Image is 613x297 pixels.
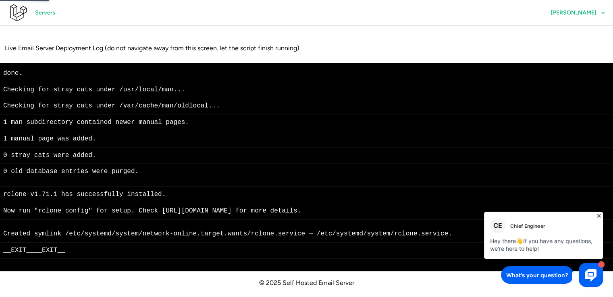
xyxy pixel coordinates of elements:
button: [PERSON_NAME] [543,6,613,20]
span: [PERSON_NAME] [551,10,596,16]
span: Servers [35,6,55,20]
a: Servers [27,6,63,20]
iframe: HelpCrunch [482,209,605,289]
